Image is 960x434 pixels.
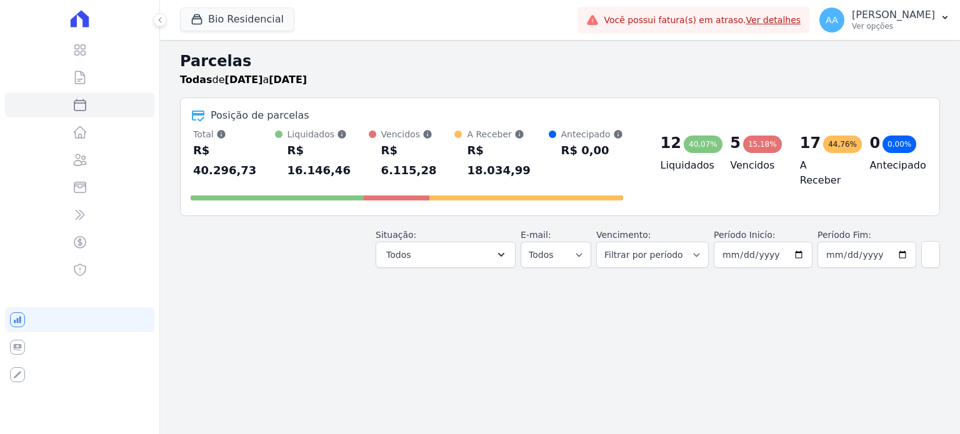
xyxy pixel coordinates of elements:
[746,15,801,25] a: Ver detalhes
[180,74,212,86] strong: Todas
[661,158,711,173] h4: Liquidados
[381,128,455,141] div: Vencidos
[730,158,780,173] h4: Vencidos
[225,74,263,86] strong: [DATE]
[180,7,294,31] button: Bio Residencial
[561,141,623,160] div: R$ 0,00
[809,2,960,37] button: AA [PERSON_NAME] Ver opções
[800,133,821,153] div: 17
[604,14,801,27] span: Você possui fatura(s) em atraso.
[467,141,548,180] div: R$ 18.034,99
[661,133,681,153] div: 12
[521,230,551,240] label: E-mail:
[882,136,916,153] div: 0,00%
[180,50,940,72] h2: Parcelas
[211,108,309,123] div: Posição de parcelas
[376,230,416,240] label: Situação:
[269,74,307,86] strong: [DATE]
[467,128,548,141] div: A Receber
[869,158,919,173] h4: Antecipado
[386,247,411,262] span: Todos
[561,128,623,141] div: Antecipado
[381,141,455,180] div: R$ 6.115,28
[823,136,862,153] div: 44,76%
[596,230,651,240] label: Vencimento:
[817,229,916,242] label: Período Fim:
[193,128,275,141] div: Total
[800,158,850,188] h4: A Receber
[869,133,880,153] div: 0
[852,9,935,21] p: [PERSON_NAME]
[287,141,369,180] div: R$ 16.146,46
[193,141,275,180] div: R$ 40.296,73
[852,21,935,31] p: Ver opções
[826,16,838,24] span: AA
[684,136,722,153] div: 40,07%
[730,133,741,153] div: 5
[743,136,782,153] div: 15,18%
[287,128,369,141] div: Liquidados
[376,242,516,268] button: Todos
[180,72,307,87] p: de a
[714,230,775,240] label: Período Inicío:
